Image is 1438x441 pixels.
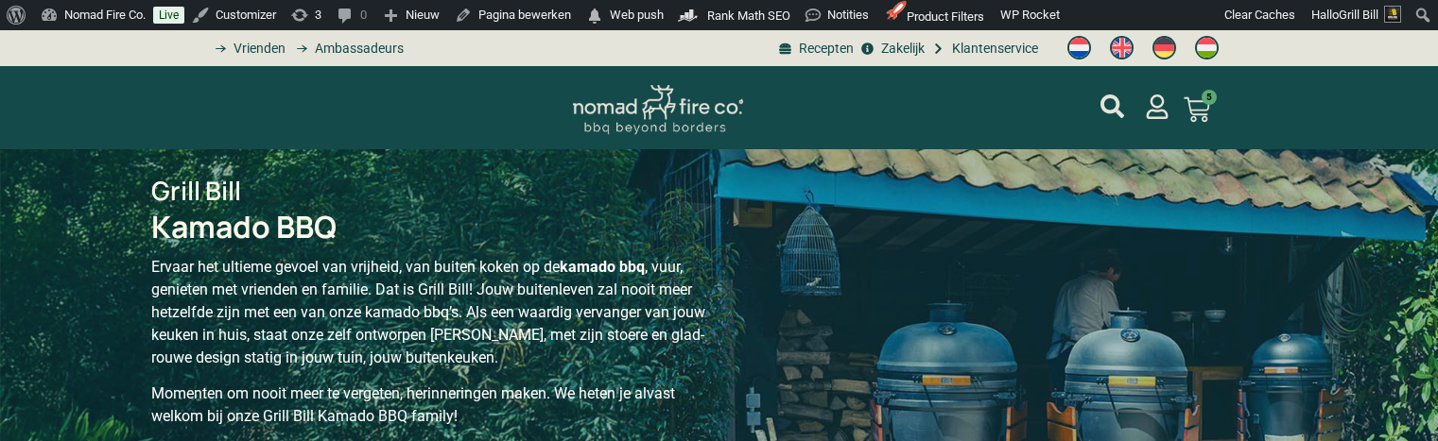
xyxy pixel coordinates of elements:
[560,258,645,276] strong: kamado bbq
[151,382,719,428] p: Momenten om nooit meer te vergeten, herinneringen maken. We heten je alvast welkom bij onze Grill...
[1152,36,1176,59] img: Duits
[947,39,1038,59] span: Klantenservice
[1161,85,1233,134] a: 5
[1110,36,1134,59] img: Engels
[151,173,241,208] span: Grill Bill
[707,8,790,23] span: Rank Math SEO
[1145,94,1169,119] a: mijn account
[858,39,925,59] a: grill bill zakeljk
[1195,36,1219,59] img: Hongaars
[1384,6,1401,23] img: Avatar of Grill Bill
[151,256,719,369] p: Ervaar het ultieme gevoel van vrijheid, van buiten koken op de , vuur, genieten met vrienden en f...
[229,39,286,59] span: Vrienden
[290,39,404,59] a: grill bill ambassadors
[585,3,604,29] span: 
[1100,31,1143,65] a: Switch to Engels
[929,39,1038,59] a: grill bill klantenservice
[153,7,184,24] a: Live
[1202,90,1217,105] span: 5
[1143,31,1186,65] a: Switch to Duits
[1067,36,1091,59] img: Nederlands
[776,39,854,59] a: BBQ recepten
[794,39,854,59] span: Recepten
[1186,31,1228,65] a: Switch to Hongaars
[573,85,743,135] img: Nomad Logo
[1100,94,1124,118] a: mijn account
[209,39,286,59] a: grill bill vrienden
[310,39,404,59] span: Ambassadeurs
[1339,8,1378,22] span: Grill Bill
[151,212,337,242] h1: Kamado BBQ
[876,39,925,59] span: Zakelijk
